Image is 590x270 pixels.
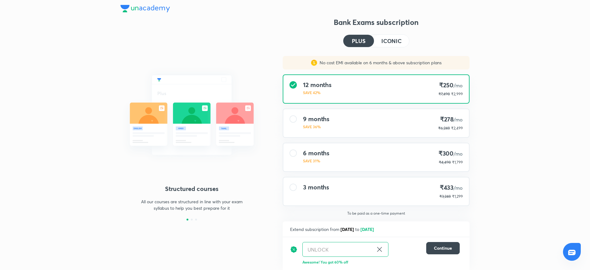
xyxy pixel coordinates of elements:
[302,259,460,265] p: Awesome! You got 60% off
[303,124,329,129] p: SAVE 36%
[303,184,329,191] h4: 3 months
[283,17,470,27] h3: Bank Exams subscription
[439,160,451,165] p: ₹4,498
[340,226,354,232] span: [DATE]
[452,194,463,199] span: ₹1,299
[439,91,450,97] p: ₹7,498
[311,60,317,66] img: sales discount
[439,81,463,89] h4: ₹250
[352,38,365,44] h4: PLUS
[374,35,409,47] button: ICONIC
[303,90,332,95] p: SAVE 42%
[454,185,463,191] span: /mo
[454,82,463,89] span: /mo
[381,38,402,44] h4: ICONIC
[138,198,245,211] p: All our courses are structured in line with your exam syllabus to help you best prepare for it
[438,115,463,124] h4: ₹278
[439,184,463,192] h4: ₹433
[120,5,170,12] img: Company Logo
[343,35,374,47] button: PLUS
[317,60,442,66] p: No cost EMI available on 6 months & above subscription plans
[454,150,463,157] span: /mo
[303,115,329,123] h4: 9 months
[451,92,463,96] span: ₹2,999
[454,116,463,123] span: /mo
[434,245,452,251] span: Continue
[303,158,329,164] p: SAVE 31%
[439,149,463,158] h4: ₹300
[360,226,374,232] span: [DATE]
[451,126,463,130] span: ₹2,499
[303,149,329,157] h4: 6 months
[303,242,373,257] input: Have a referral code?
[278,211,474,216] p: To be paid as a one-time payment
[290,242,297,257] img: discount
[120,184,263,193] h4: Structured courses
[426,242,460,254] button: Continue
[290,226,375,232] span: Extend subscription from to
[303,81,332,89] h4: 12 months
[120,62,263,169] img: daily_live_classes_be8fa5af21.svg
[452,160,463,165] span: ₹1,799
[438,125,450,131] p: ₹6,248
[439,194,451,199] p: ₹3,248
